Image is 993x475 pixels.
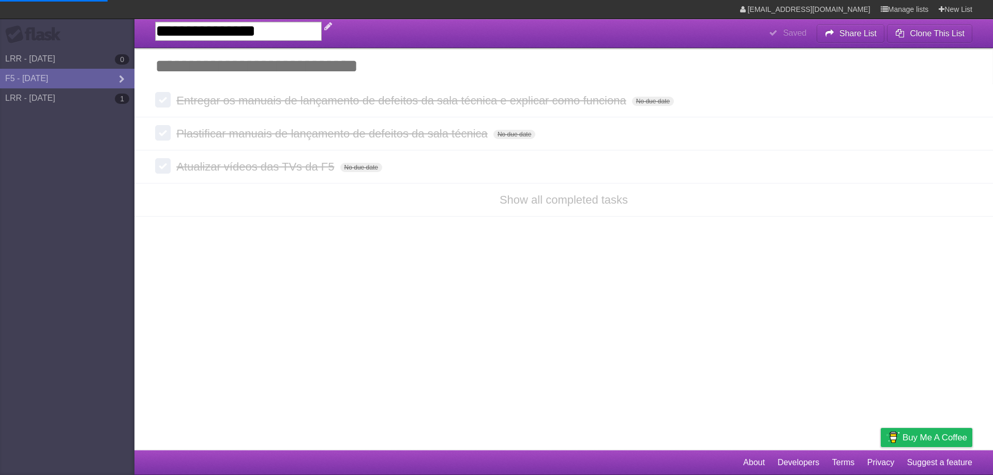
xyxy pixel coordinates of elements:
label: Done [155,92,171,108]
span: Buy me a coffee [902,428,967,447]
label: Done [155,158,171,174]
button: Clone This List [887,24,972,43]
a: Developers [777,453,819,472]
a: Suggest a feature [907,453,972,472]
span: Atualizar vídeos das TVs da F5 [176,160,337,173]
b: Share List [839,29,877,38]
a: Buy me a coffee [881,428,972,447]
span: No due date [632,97,674,106]
a: About [743,453,765,472]
div: Flask [5,25,67,44]
b: Clone This List [910,29,965,38]
span: Plastificar manuais de lançamento de defeitos da sala técnica [176,127,490,140]
span: No due date [493,130,535,139]
img: Buy me a coffee [886,428,900,446]
b: 1 [115,94,129,104]
a: Show all completed tasks [500,193,628,206]
span: Entregar os manuais de lançamento de defeitos da sala técnica e explicar como funciona [176,94,629,107]
b: 0 [115,54,129,65]
b: Saved [783,28,806,37]
a: Terms [832,453,855,472]
button: Share List [817,24,885,43]
span: No due date [340,163,382,172]
a: Privacy [867,453,894,472]
label: Done [155,125,171,141]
